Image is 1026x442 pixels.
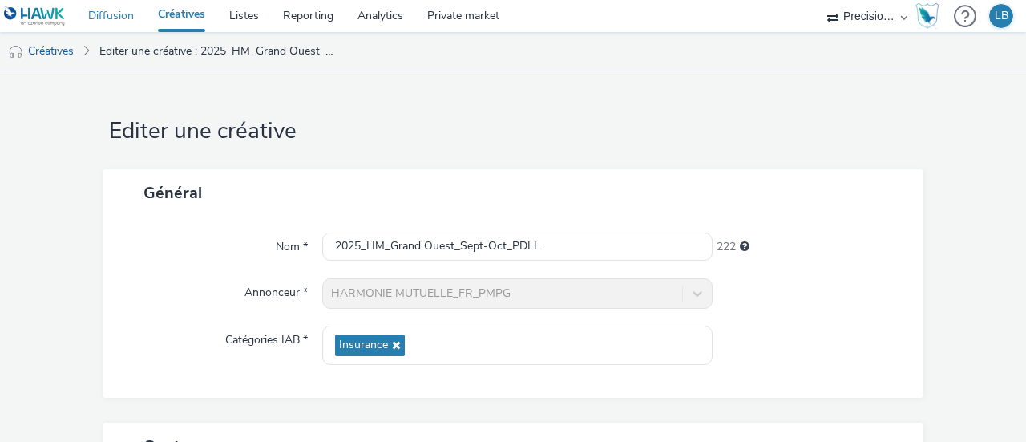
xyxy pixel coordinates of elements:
span: 222 [717,239,736,255]
label: Annonceur * [238,278,314,301]
div: LB [995,4,1008,28]
h1: Editer une créative [103,116,923,147]
a: Editer une créative : 2025_HM_Grand Ouest_Sept-Oct_PDLL [91,32,348,71]
img: undefined Logo [4,6,66,26]
div: 255 caractères maximum [740,239,749,255]
label: Catégories IAB * [219,326,314,348]
a: Hawk Academy [915,3,946,29]
span: Insurance [339,339,388,352]
span: Général [143,182,202,204]
img: Hawk Academy [915,3,939,29]
img: audio [8,44,24,60]
label: Nom * [269,233,314,255]
input: Nom [322,233,713,261]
